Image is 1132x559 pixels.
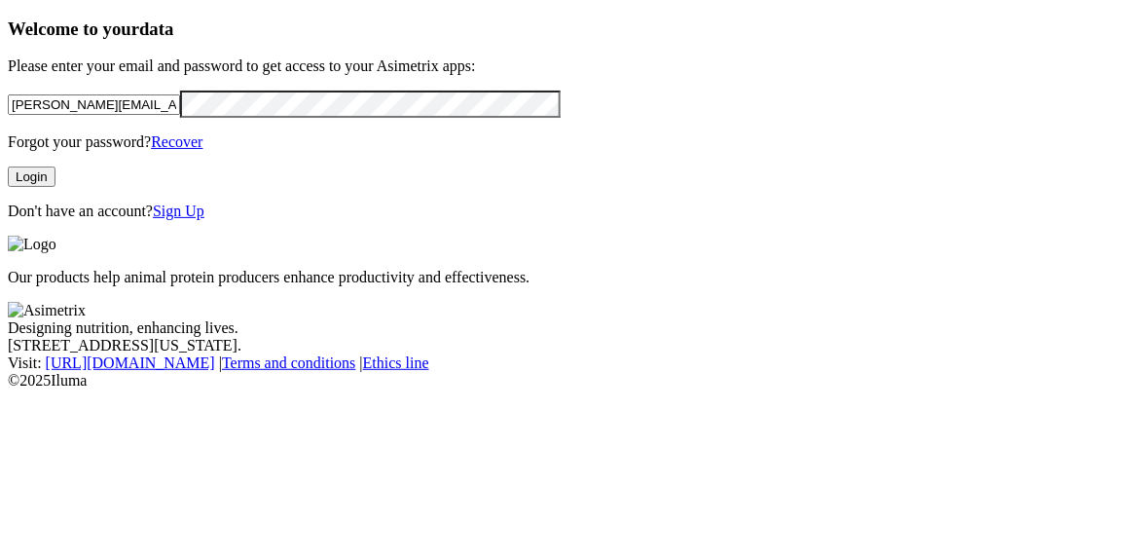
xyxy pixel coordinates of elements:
[8,19,1124,40] h3: Welcome to your
[8,337,1124,354] div: [STREET_ADDRESS][US_STATE].
[8,372,1124,390] div: © 2025 Iluma
[8,57,1124,75] p: Please enter your email and password to get access to your Asimetrix apps:
[8,354,1124,372] div: Visit : | |
[8,302,86,319] img: Asimetrix
[8,269,1124,286] p: Our products help animal protein producers enhance productivity and effectiveness.
[151,133,202,150] a: Recover
[153,203,204,219] a: Sign Up
[8,133,1124,151] p: Forgot your password?
[8,94,180,115] input: Your email
[8,203,1124,220] p: Don't have an account?
[139,19,173,39] span: data
[8,319,1124,337] div: Designing nutrition, enhancing lives.
[363,354,429,371] a: Ethics line
[8,167,55,187] button: Login
[8,236,56,253] img: Logo
[222,354,356,371] a: Terms and conditions
[46,354,215,371] a: [URL][DOMAIN_NAME]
